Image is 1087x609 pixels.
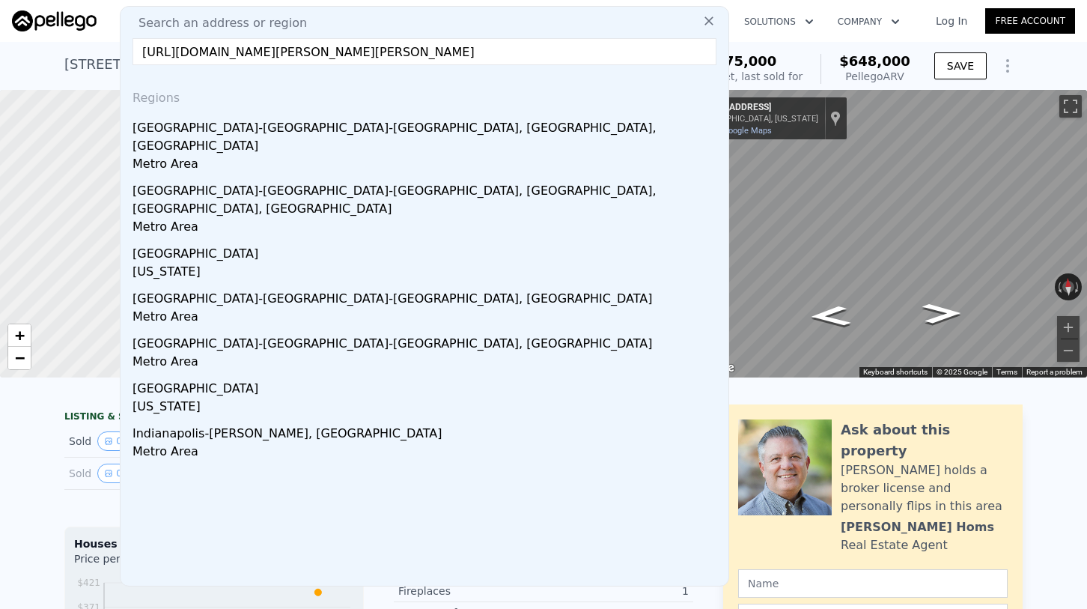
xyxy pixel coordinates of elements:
input: Enter an address, city, region, neighborhood or zip code [133,38,716,65]
div: [PERSON_NAME] holds a broker license and personally flips in this area [841,461,1008,515]
span: + [15,326,25,345]
div: [GEOGRAPHIC_DATA] [133,374,722,398]
div: LISTING & SALE HISTORY [64,410,364,425]
div: Real Estate Agent [841,536,948,554]
span: $648,000 [839,53,910,69]
div: [STREET_ADDRESS] , [GEOGRAPHIC_DATA] , CA 95747 [64,54,423,75]
div: Indianapolis-[PERSON_NAME], [GEOGRAPHIC_DATA] [133,419,722,443]
div: [PERSON_NAME] Homs [841,518,994,536]
div: Houses Median Sale [74,536,354,551]
path: Go East, Penhurst Way [906,299,978,329]
div: Street View [685,90,1087,378]
a: Show location on map [830,110,841,127]
a: Free Account [985,8,1075,34]
div: Ask about this property [841,419,1008,461]
div: Metro Area [133,218,722,239]
img: Pellego [12,10,97,31]
div: [US_STATE] [133,398,722,419]
input: Name [738,569,1008,598]
div: Fireplaces [398,584,543,599]
path: Go West, Penhurst Way [793,301,868,332]
span: © 2025 Google [937,368,987,376]
div: Metro Area [133,308,722,329]
div: Metro Area [133,155,722,176]
button: Solutions [732,8,826,35]
a: Report a problem [1026,368,1083,376]
div: [GEOGRAPHIC_DATA]-[GEOGRAPHIC_DATA]-[GEOGRAPHIC_DATA], [GEOGRAPHIC_DATA] [133,329,722,353]
tspan: $421 [77,578,100,588]
div: Off Market, last sold for [680,69,803,84]
a: Zoom in [8,324,31,347]
span: Search an address or region [127,14,307,32]
div: [US_STATE] [133,263,722,284]
button: Keyboard shortcuts [863,367,928,378]
button: Company [826,8,912,35]
div: [GEOGRAPHIC_DATA]-[GEOGRAPHIC_DATA]-[GEOGRAPHIC_DATA], [GEOGRAPHIC_DATA], [GEOGRAPHIC_DATA], [GEO... [133,176,722,218]
div: Sold [69,431,202,451]
div: Metro Area [133,353,722,374]
button: Zoom in [1057,316,1080,339]
div: [GEOGRAPHIC_DATA] [133,239,722,263]
div: Price per Square Foot [74,551,214,575]
a: Terms [996,368,1017,376]
a: Log In [918,13,985,28]
span: − [15,348,25,367]
div: Pellego ARV [839,69,910,84]
div: [GEOGRAPHIC_DATA]-[GEOGRAPHIC_DATA]-[GEOGRAPHIC_DATA], [GEOGRAPHIC_DATA], [GEOGRAPHIC_DATA] [133,113,722,155]
button: Show Options [993,51,1023,81]
div: [GEOGRAPHIC_DATA], [US_STATE] [691,114,818,124]
div: [GEOGRAPHIC_DATA]-[GEOGRAPHIC_DATA]-[GEOGRAPHIC_DATA], [GEOGRAPHIC_DATA] [133,284,722,308]
a: Zoom out [8,347,31,369]
div: Map [685,90,1087,378]
button: View historical data [97,431,129,451]
button: SAVE [934,52,987,79]
div: Sold [69,464,202,483]
button: Rotate counterclockwise [1055,273,1063,300]
button: Toggle fullscreen view [1059,95,1082,118]
div: Metro Area [133,443,722,464]
button: Zoom out [1057,339,1080,362]
div: Regions [127,77,722,113]
span: $675,000 [706,53,777,69]
div: 1 [543,584,689,599]
button: Rotate clockwise [1074,273,1083,300]
button: View historical data [97,464,129,483]
a: View on Google Maps [691,126,772,136]
button: Reset the view [1062,273,1074,301]
div: [STREET_ADDRESS] [691,102,818,114]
